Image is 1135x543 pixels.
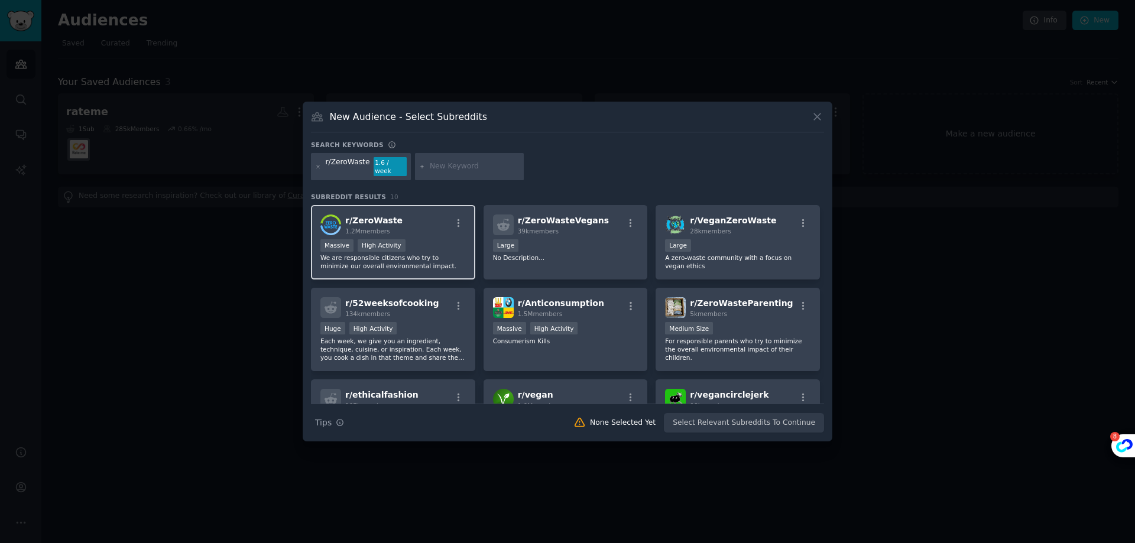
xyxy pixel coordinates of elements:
img: vegancirclejerk [665,389,686,409]
span: r/ vegan [518,390,553,399]
span: 28k members [690,227,731,235]
div: High Activity [349,322,397,334]
div: Huge [320,322,345,334]
span: 1.9M members [518,402,563,409]
div: Large [665,239,691,252]
p: Consumerism Kills [493,337,638,345]
span: 10 [390,193,398,200]
span: r/ Anticonsumption [518,298,604,308]
span: r/ ZeroWasteParenting [690,298,793,308]
div: Massive [320,239,354,252]
p: For responsible parents who try to minimize the overall environmental impact of their children. [665,337,810,362]
p: Each week, we give you an ingredient, technique, cuisine, or inspiration. Each week, you cook a d... [320,337,466,362]
div: 1.6 / week [374,157,407,176]
img: Anticonsumption [493,297,514,318]
div: r/ZeroWaste [326,157,370,176]
img: ZeroWaste [320,214,341,235]
span: r/ vegancirclejerk [690,390,768,399]
button: Tips [311,412,348,433]
div: Massive [493,322,526,334]
h3: Search keywords [311,141,384,149]
span: r/ ZeroWaste [345,216,403,225]
span: 1.5M members [518,310,563,317]
img: VeganZeroWaste [665,214,686,235]
span: r/ ethicalfashion [345,390,419,399]
h3: New Audience - Select Subreddits [330,110,487,123]
div: High Activity [530,322,578,334]
span: Tips [315,417,332,429]
span: 98k members [690,402,731,409]
input: New Keyword [430,161,520,172]
span: r/ 52weeksofcooking [345,298,439,308]
p: We are responsible citizens who try to minimize our overall environmental impact. [320,253,466,270]
span: r/ ZeroWasteVegans [518,216,609,225]
div: Medium Size [665,322,713,334]
img: ZeroWasteParenting [665,297,686,318]
div: High Activity [358,239,406,252]
p: No Description... [493,253,638,262]
span: 107k members [345,402,390,409]
span: 39k members [518,227,559,235]
span: 5k members [690,310,727,317]
span: 134k members [345,310,390,317]
img: vegan [493,389,514,409]
div: Large [493,239,519,252]
div: None Selected Yet [590,418,656,428]
p: A zero-waste community with a focus on vegan ethics [665,253,810,270]
span: 1.2M members [345,227,390,235]
span: Subreddit Results [311,193,386,201]
span: r/ VeganZeroWaste [690,216,776,225]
